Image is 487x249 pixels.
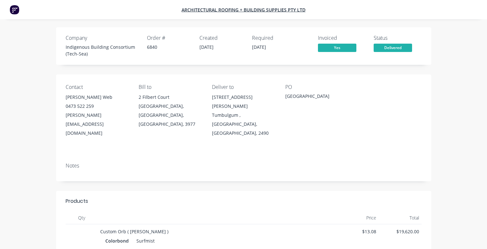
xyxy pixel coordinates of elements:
div: Tumbulgum , [GEOGRAPHIC_DATA], [GEOGRAPHIC_DATA], 2490 [212,111,275,138]
div: Status [374,35,422,41]
div: [STREET_ADDRESS][PERSON_NAME]Tumbulgum , [GEOGRAPHIC_DATA], [GEOGRAPHIC_DATA], 2490 [212,93,275,138]
div: Created [199,35,244,41]
span: Delivered [374,44,412,52]
div: 0473 522 259 [66,102,129,111]
span: $19,620.00 [381,228,419,235]
div: PO [285,84,348,90]
div: Required [252,35,297,41]
div: Order # [147,35,192,41]
div: Deliver to [212,84,275,90]
div: [STREET_ADDRESS][PERSON_NAME] [212,93,275,111]
span: $13.08 [339,228,377,235]
span: [DATE] [252,44,266,50]
span: Custom Orb ( [PERSON_NAME] ) [100,228,168,235]
a: Architectural Roofing + Building Supplies Pty Ltd [182,7,305,13]
div: [PERSON_NAME] Web [66,93,129,102]
span: Yes [318,44,356,52]
span: [DATE] [199,44,214,50]
div: Colorbond [105,236,131,245]
div: Total [379,211,422,224]
div: 2 Filbert Court [139,93,202,102]
div: Qty [66,211,98,224]
div: Notes [66,163,422,169]
div: [PERSON_NAME] Web0473 522 259[PERSON_NAME][EMAIL_ADDRESS][DOMAIN_NAME] [66,93,129,138]
div: Bill to [139,84,202,90]
div: 2 Filbert Court[GEOGRAPHIC_DATA], [GEOGRAPHIC_DATA], [GEOGRAPHIC_DATA], 3977 [139,93,202,129]
div: Indigenous Building Consortium (Tech-Sea) [66,44,139,57]
img: Factory [10,5,19,14]
div: [GEOGRAPHIC_DATA], [GEOGRAPHIC_DATA], [GEOGRAPHIC_DATA], 3977 [139,102,202,129]
div: Company [66,35,139,41]
div: Price [336,211,379,224]
div: Invoiced [318,35,366,41]
div: Contact [66,84,129,90]
div: Surfmist [134,236,155,245]
div: [PERSON_NAME][EMAIL_ADDRESS][DOMAIN_NAME] [66,111,129,138]
div: Products [66,197,88,205]
div: 6840 [147,44,192,50]
div: [GEOGRAPHIC_DATA] [285,93,348,102]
